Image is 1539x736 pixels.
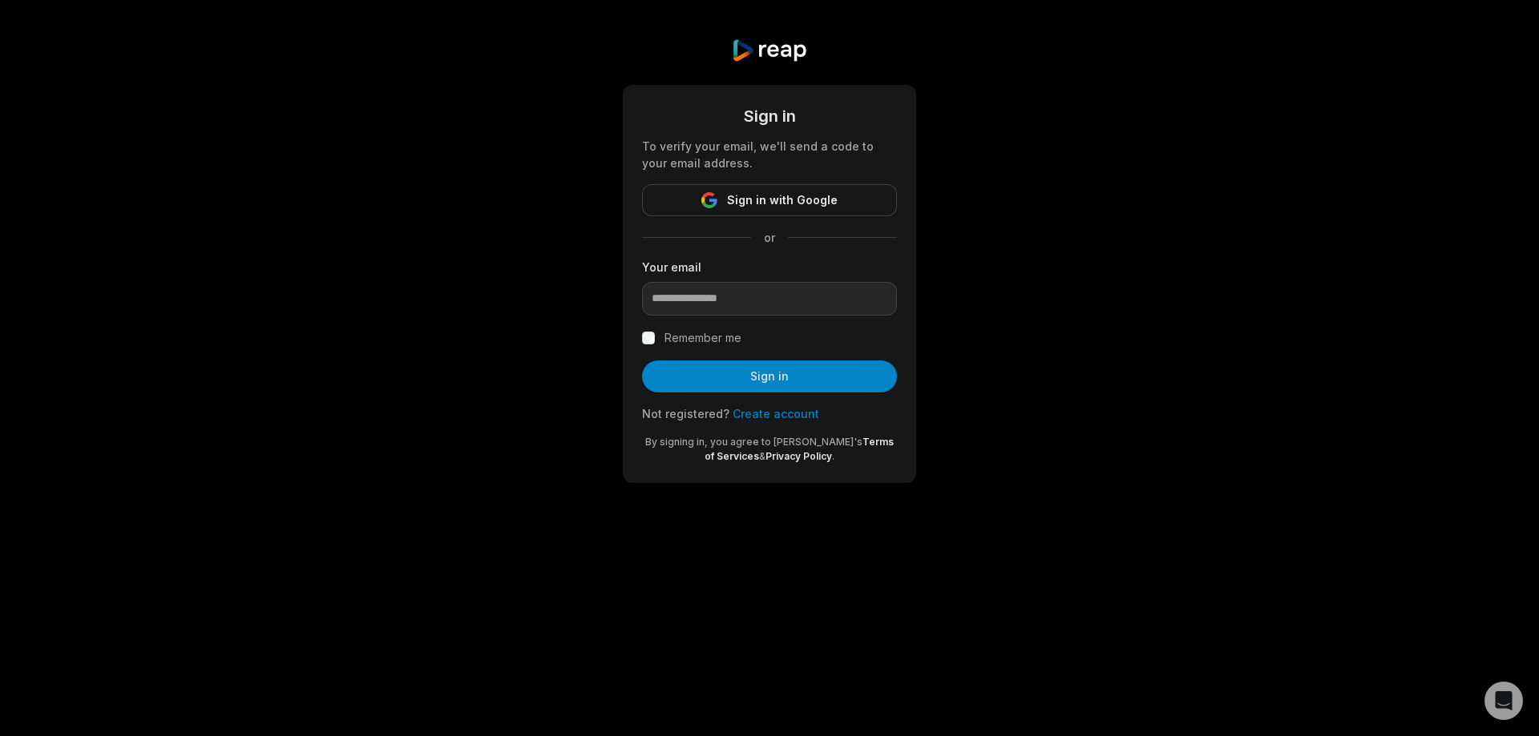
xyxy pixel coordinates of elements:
button: Sign in [642,360,897,392]
a: Terms of Services [705,436,894,462]
a: Privacy Policy [765,450,832,462]
a: Create account [733,407,819,420]
span: & [759,450,765,462]
button: Sign in with Google [642,184,897,216]
span: . [832,450,834,462]
span: Sign in with Google [727,191,838,210]
div: To verify your email, we'll send a code to your email address. [642,138,897,171]
span: Not registered? [642,407,729,420]
label: Remember me [664,328,741,348]
div: Sign in [642,104,897,128]
label: Your email [642,259,897,275]
div: Open Intercom Messenger [1484,682,1523,720]
img: reap [731,38,807,62]
span: By signing in, you agree to [PERSON_NAME]'s [645,436,862,448]
span: or [751,229,788,246]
